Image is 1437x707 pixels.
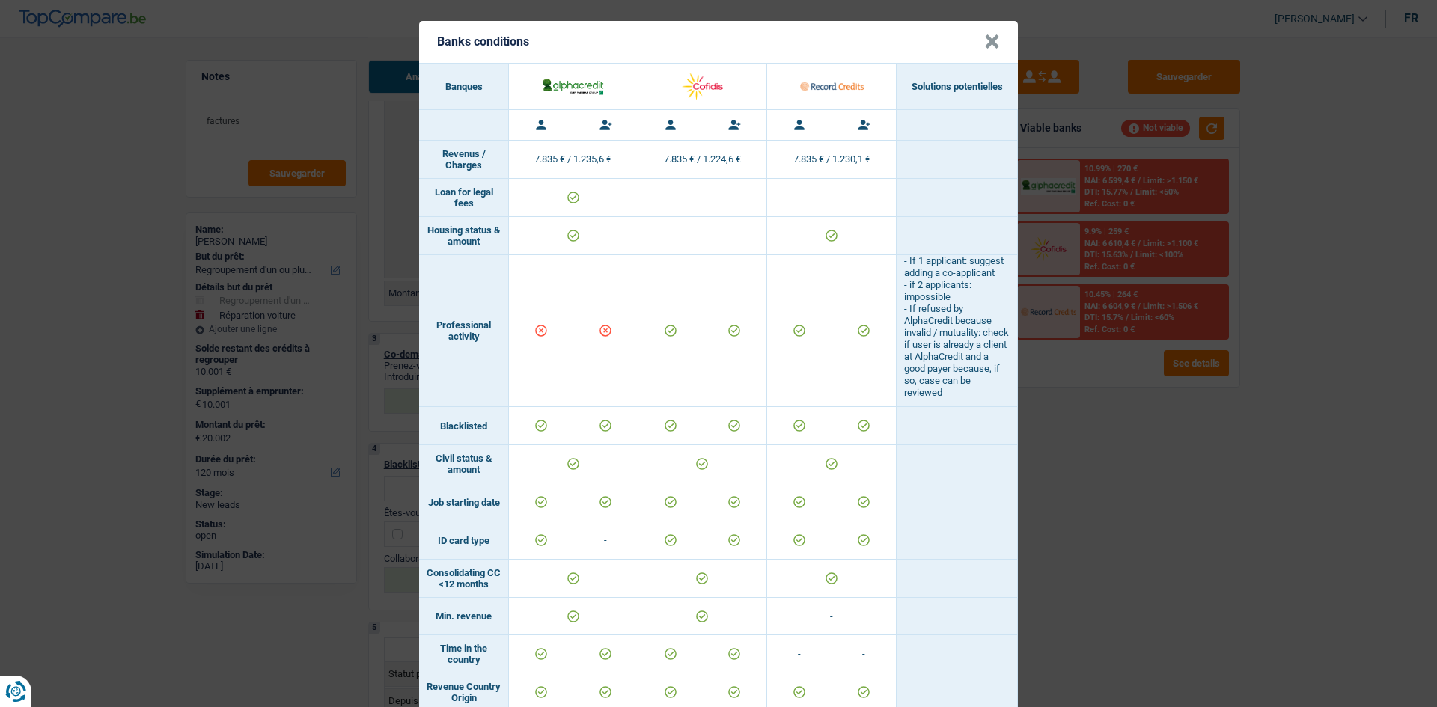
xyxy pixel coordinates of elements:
td: Professional activity [419,255,509,407]
td: ID card type [419,521,509,560]
td: 7.835 € / 1.230,1 € [767,141,897,179]
td: - [638,217,768,255]
td: 7.835 € / 1.235,6 € [509,141,638,179]
h5: Banks conditions [437,34,529,49]
img: Record Credits [800,70,864,102]
td: - [638,179,768,217]
td: Min. revenue [419,598,509,635]
td: - If 1 applicant: suggest adding a co-applicant - if 2 applicants: impossible - If refused by Alp... [897,255,1018,407]
td: Civil status & amount [419,445,509,483]
td: Housing status & amount [419,217,509,255]
td: Job starting date [419,483,509,521]
th: Banques [419,64,509,110]
td: - [573,521,638,559]
img: Cofidis [671,70,734,102]
th: Solutions potentielles [897,64,1018,110]
img: AlphaCredit [541,76,605,96]
td: Loan for legal fees [419,179,509,217]
td: - [767,598,897,635]
td: Consolidating CC <12 months [419,560,509,598]
td: Time in the country [419,635,509,673]
td: 7.835 € / 1.224,6 € [638,141,768,179]
td: - [767,179,897,217]
td: Blacklisted [419,407,509,445]
td: - [767,635,832,673]
button: Close [984,34,1000,49]
td: Revenus / Charges [419,141,509,179]
td: - [832,635,896,673]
